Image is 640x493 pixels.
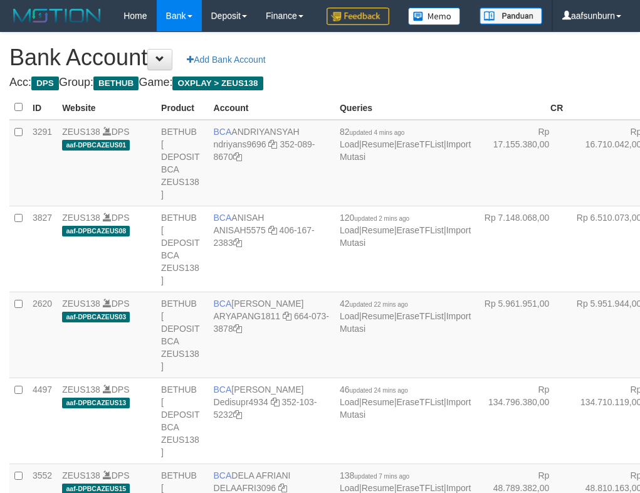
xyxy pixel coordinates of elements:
[340,470,409,480] span: 138
[397,311,444,321] a: EraseTFList
[214,213,232,223] span: BCA
[62,140,130,151] span: aaf-DPBCAZEUS01
[214,397,268,407] a: Dedisupr4934
[340,225,359,235] a: Load
[179,49,273,70] a: Add Bank Account
[156,292,208,378] td: BETHUB [ DEPOSIT BCA ZEUS138 ]
[340,299,471,334] span: | | |
[340,384,408,395] span: 46
[340,139,471,162] a: Import Mutasi
[209,292,335,378] td: [PERSON_NAME] 664-073-3878
[340,397,359,407] a: Load
[209,120,335,206] td: ANDRIYANSYAH 352-089-8670
[93,77,139,90] span: BETHUB
[214,384,232,395] span: BCA
[340,139,359,149] a: Load
[214,299,232,309] span: BCA
[340,127,404,137] span: 82
[397,225,444,235] a: EraseTFList
[57,292,156,378] td: DPS
[340,311,471,334] a: Import Mutasi
[156,378,208,464] td: BETHUB [ DEPOSIT BCA ZEUS138 ]
[9,77,631,89] h4: Acc: Group: Game:
[28,206,57,292] td: 3827
[476,206,568,292] td: Rp 7.148.068,00
[340,225,471,248] a: Import Mutasi
[327,8,389,25] img: Feedback.jpg
[57,95,156,120] th: Website
[57,378,156,464] td: DPS
[62,226,130,236] span: aaf-DPBCAZEUS08
[156,95,208,120] th: Product
[31,77,59,90] span: DPS
[62,384,100,395] a: ZEUS138
[28,378,57,464] td: 4497
[156,120,208,206] td: BETHUB [ DEPOSIT BCA ZEUS138 ]
[214,225,266,235] a: ANISAH5575
[340,483,359,493] a: Load
[214,311,281,321] a: ARYAPANG1811
[354,473,409,480] span: updated 7 mins ago
[57,206,156,292] td: DPS
[28,120,57,206] td: 3291
[350,129,405,136] span: updated 4 mins ago
[209,378,335,464] td: [PERSON_NAME] 352-103-5232
[28,292,57,378] td: 2620
[397,139,444,149] a: EraseTFList
[62,213,100,223] a: ZEUS138
[214,470,232,480] span: BCA
[480,8,542,24] img: panduan.png
[476,120,568,206] td: Rp 17.155.380,00
[362,225,394,235] a: Resume
[62,312,130,322] span: aaf-DPBCAZEUS03
[209,95,335,120] th: Account
[209,206,335,292] td: ANISAH 406-167-2383
[9,6,105,25] img: MOTION_logo.png
[214,483,276,493] a: DELAAFRI3096
[340,311,359,321] a: Load
[62,470,100,480] a: ZEUS138
[340,397,471,420] a: Import Mutasi
[57,120,156,206] td: DPS
[214,139,266,149] a: ndriyans9696
[476,95,568,120] th: CR
[28,95,57,120] th: ID
[362,311,394,321] a: Resume
[214,127,232,137] span: BCA
[397,397,444,407] a: EraseTFList
[62,398,130,408] span: aaf-DPBCAZEUS13
[350,301,408,308] span: updated 22 mins ago
[340,299,408,309] span: 42
[340,127,471,162] span: | | |
[340,384,471,420] span: | | |
[340,213,409,223] span: 120
[335,95,476,120] th: Queries
[62,299,100,309] a: ZEUS138
[354,215,409,222] span: updated 2 mins ago
[476,292,568,378] td: Rp 5.961.951,00
[156,206,208,292] td: BETHUB [ DEPOSIT BCA ZEUS138 ]
[362,397,394,407] a: Resume
[62,127,100,137] a: ZEUS138
[172,77,263,90] span: OXPLAY > ZEUS138
[350,387,408,394] span: updated 24 mins ago
[362,139,394,149] a: Resume
[397,483,444,493] a: EraseTFList
[9,45,631,70] h1: Bank Account
[362,483,394,493] a: Resume
[340,213,471,248] span: | | |
[476,378,568,464] td: Rp 134.796.380,00
[408,8,461,25] img: Button%20Memo.svg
